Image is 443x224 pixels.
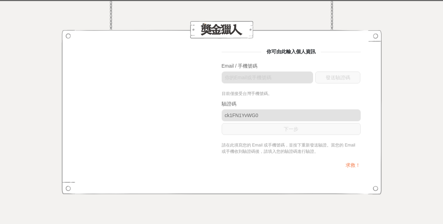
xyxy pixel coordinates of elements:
[315,72,360,83] button: 發送驗證碼
[222,123,361,135] button: 下一步
[222,72,313,83] input: 你的Email或手機號碼
[222,91,272,96] span: 目前僅接受台灣手機號碼。
[222,109,361,121] input: 請輸入驗證碼
[222,100,361,108] div: 驗證碼
[261,49,321,54] span: 你可由此輸入個人資訊
[222,143,355,154] span: 請在此填寫您的 Email 或手機號碼，並按下重新發送驗證。當您的 Email 或手機收到驗證碼後，請填入您的驗證碼進行驗證。
[346,162,360,168] a: 求救！
[222,62,361,70] div: Email / 手機號碼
